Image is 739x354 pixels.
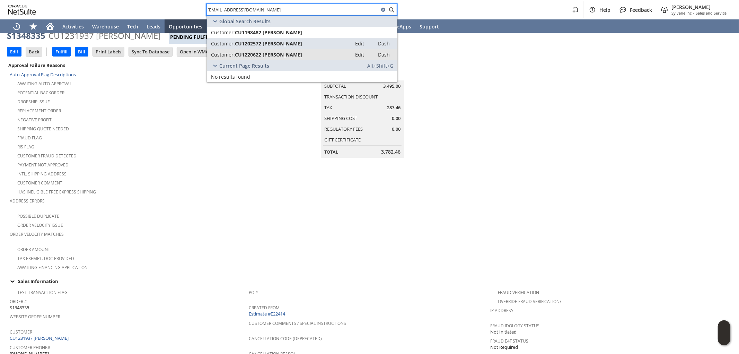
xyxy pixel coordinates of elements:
span: [PERSON_NAME] [671,4,727,10]
a: Tech [123,19,142,33]
a: Home [42,19,58,33]
a: Has Ineligible Free Express Shipping [17,189,96,195]
span: Help [599,7,610,13]
input: Print Labels [93,47,124,56]
div: Pending Fulfillment [169,31,228,44]
a: Regulatory Fees [324,126,363,132]
span: Current Page Results [219,62,269,69]
svg: Shortcuts [29,22,37,31]
div: Shortcuts [25,19,42,33]
a: Customers [206,19,240,33]
a: Order # [10,299,27,304]
span: No results found [211,74,250,80]
a: Gift Certificate [324,137,361,143]
div: Sales Information [7,277,729,286]
span: CU1198482 [PERSON_NAME] [235,29,302,36]
a: SuiteApps [383,19,415,33]
a: Fraud Verification [498,290,539,295]
a: Shipping Cost [324,115,357,121]
a: RIS flag [17,144,34,150]
a: Customer Fraud Detected [17,153,77,159]
a: Created From [249,305,280,311]
a: Transaction Discount [324,94,378,100]
iframe: Click here to launch Oracle Guided Learning Help Panel [718,320,730,345]
a: Customer Phone# [10,345,50,351]
span: Customer: [211,40,235,47]
a: Shipping Quote Needed [17,126,69,132]
a: Warehouse [88,19,123,33]
span: 3,495.00 [383,83,401,89]
a: Potential Backorder [17,90,64,96]
span: Feedback [630,7,652,13]
span: Leads [147,23,160,30]
a: Dash: [372,50,396,59]
a: Total [324,149,338,155]
svg: logo [8,5,36,15]
span: Tech [127,23,138,30]
span: CU1220622 [PERSON_NAME] [235,51,302,58]
a: Opportunities [165,19,206,33]
a: Address Errors [10,198,45,204]
div: Approval Failure Reasons [7,61,246,70]
a: Negative Profit [17,117,52,123]
input: Bill [75,47,88,56]
a: Order Amount [17,247,50,252]
span: 0.00 [392,126,401,132]
span: SuiteApps [387,23,411,30]
a: Recent Records [8,19,25,33]
a: Order Velocity Issue [17,222,63,228]
svg: Recent Records [12,22,21,31]
a: CU1231937 [PERSON_NAME] [10,335,70,341]
a: Leads [142,19,165,33]
a: Website Order Number [10,314,60,320]
a: Override Fraud Verification? [498,299,561,304]
span: Warehouse [92,23,119,30]
svg: Home [46,22,54,31]
a: Estimate #E22414 [249,311,287,317]
input: Edit [7,47,21,56]
span: Sales and Service [696,10,727,16]
a: Tax Exempt. Doc Provided [17,256,74,261]
a: Test Transaction Flag [17,290,68,295]
a: Auto-Approval Flag Descriptions [10,71,76,78]
a: Intl. Shipping Address [17,171,67,177]
a: Subtotal [324,83,346,89]
td: Sales Information [7,277,732,286]
a: Edit: [347,50,372,59]
a: IP Address [490,308,513,313]
input: Sync To Database [129,47,172,56]
span: Global Search Results [219,18,271,25]
a: Customer:CU1198482 [PERSON_NAME]Edit: Dash: [207,27,397,38]
span: Not Required [490,344,518,351]
span: 0.00 [392,115,401,122]
a: Fraud Flag [17,135,42,141]
span: Customer: [211,29,235,36]
input: Open In WMC [177,47,211,56]
div: S1348335 [7,30,45,41]
a: Customer Comment [17,180,62,186]
a: Tax [324,104,332,111]
span: S1348335 [10,304,29,311]
a: PO # [249,290,258,295]
svg: Search [387,6,396,14]
a: Cancellation Code (deprecated) [249,336,322,342]
div: CU1231937 [PERSON_NAME] [49,30,161,41]
a: Possible Duplicate [17,213,59,219]
a: Dropship Issue [17,99,50,105]
input: Search [207,6,379,14]
a: Awaiting Financing Application [17,265,88,270]
span: - [693,10,694,16]
span: Alt+Shift+G [367,62,393,69]
a: No results found [207,71,397,82]
span: Oracle Guided Learning Widget. To move around, please hold and drag [718,333,730,346]
span: Opportunities [169,23,202,30]
a: Order Velocity Matches [10,231,64,237]
span: Sylvane Inc [671,10,692,16]
a: Replacement Order [17,108,61,114]
span: Customer: [211,51,235,58]
a: Support [415,19,443,33]
a: Customer [10,329,32,335]
input: Fulfill [53,47,70,56]
a: Customer:CU1220622 [PERSON_NAME]Edit: Dash: [207,49,397,60]
a: Payment not approved [17,162,69,168]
